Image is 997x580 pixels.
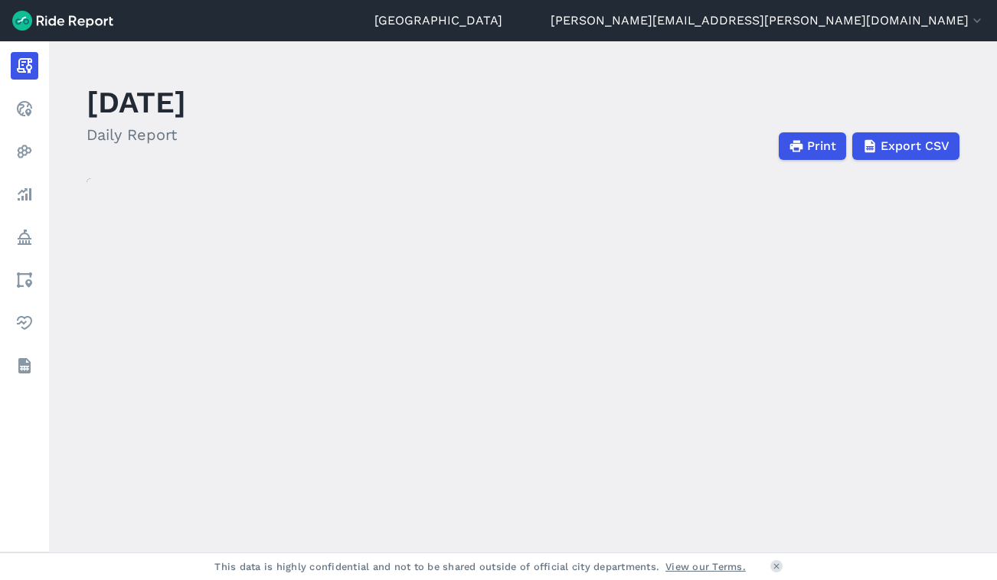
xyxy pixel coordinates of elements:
span: Print [807,137,836,155]
button: Print [779,132,846,160]
span: Export CSV [881,137,950,155]
img: Ride Report [12,11,113,31]
a: Analyze [11,181,38,208]
a: Realtime [11,95,38,122]
a: Heatmaps [11,138,38,165]
a: [GEOGRAPHIC_DATA] [374,11,502,30]
a: View our Terms. [665,559,746,574]
a: Health [11,309,38,337]
a: Areas [11,266,38,294]
button: Export CSV [852,132,959,160]
a: Report [11,52,38,80]
button: [PERSON_NAME][EMAIL_ADDRESS][PERSON_NAME][DOMAIN_NAME] [551,11,985,30]
a: Policy [11,223,38,251]
h1: [DATE] [87,81,186,123]
h2: Daily Report [87,123,186,146]
a: Datasets [11,352,38,380]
